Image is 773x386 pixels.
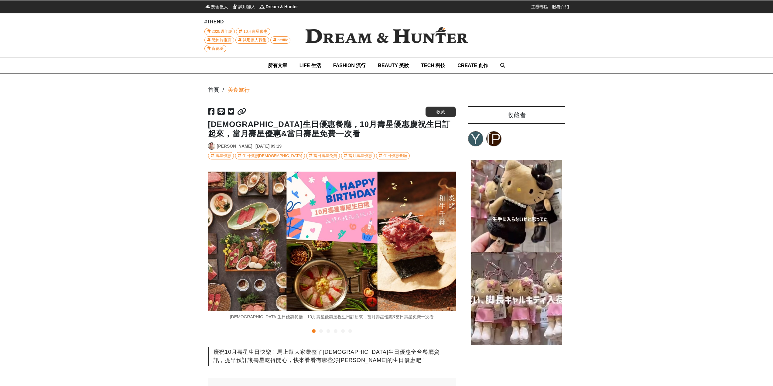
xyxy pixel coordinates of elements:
[457,63,488,68] span: CREATE 創作
[333,57,366,73] a: FASHION 流行
[306,152,340,159] a: 當日壽星免費
[457,57,488,73] a: CREATE 創作
[296,17,478,53] img: Dream & Hunter
[243,28,267,35] span: 10月壽星優惠
[212,45,224,52] span: 肯德基
[255,143,282,149] div: [DATE] 09:19
[531,4,548,10] a: 主辦專區
[468,131,483,146] a: Y
[278,37,288,43] span: netflix
[208,86,219,94] div: 首頁
[266,4,298,10] span: Dream & Hunter
[348,152,372,159] div: 當月壽星優惠
[208,314,456,320] div: [DEMOGRAPHIC_DATA]生日優惠餐廳，10月壽星優惠慶祝生日訂起來，當月壽星優惠&當日壽星免費一次看
[376,152,410,159] a: 生日優惠餐廳
[208,143,215,149] img: Avatar
[259,4,298,10] a: Dream & HunterDream & Hunter
[421,57,445,73] a: TECH 科技
[215,152,231,159] div: 壽星優惠
[421,63,445,68] span: TECH 科技
[378,57,409,73] a: BEAUTY 美妝
[208,172,456,311] img: fb5acc63-2615-46be-8969-2ac8001bdc17.jpg
[228,86,250,94] a: 美食旅行
[211,4,228,10] span: 獎金獵人
[212,28,232,35] span: 2025週年慶
[426,107,456,117] button: 收藏
[299,63,321,68] span: LIFE 生活
[243,37,266,43] span: 試用獵人募集
[341,152,375,159] a: 當月壽星優惠
[223,86,224,94] div: /
[486,131,501,146] a: [PERSON_NAME]
[508,112,526,118] span: 收藏者
[259,4,265,10] img: Dream & Hunter
[204,4,228,10] a: 獎金獵人獎金獵人
[217,143,252,149] a: [PERSON_NAME]
[383,152,407,159] div: 生日優惠餐廳
[208,347,456,366] div: 慶祝10月壽星生日快樂！馬上幫大家彙整了[DEMOGRAPHIC_DATA]生日優惠全台餐廳資訊，提早預訂讓壽星吃得開心，快來看看有哪些好[PERSON_NAME]的生日優惠吧！
[552,4,569,10] a: 服務介紹
[204,45,226,52] a: 肯德基
[313,152,337,159] div: 當日壽星免費
[204,18,296,26] div: #TREND
[299,57,321,73] a: LIFE 生活
[242,152,302,159] div: 生日優惠[DEMOGRAPHIC_DATA]
[268,57,287,73] a: 所有文章
[238,4,255,10] span: 試用獵人
[204,36,234,44] a: 恐怖片推薦
[232,4,255,10] a: 試用獵人試用獵人
[333,63,366,68] span: FASHION 流行
[208,120,456,138] h1: [DEMOGRAPHIC_DATA]生日優惠餐廳，10月壽星優惠慶祝生日訂起來，當月壽星優惠&當日壽星免費一次看
[270,36,291,44] a: netflix
[212,37,231,43] span: 恐怖片推薦
[471,160,562,345] img: 別再瘋LABUBU，長腿KITTY才最夯！台灣竟然買得到！？可遇不可求，看到就是先拿下
[204,4,210,10] img: 獎金獵人
[378,63,409,68] span: BEAUTY 美妝
[235,36,269,44] a: 試用獵人募集
[208,152,234,159] a: 壽星優惠
[268,63,287,68] span: 所有文章
[208,142,215,150] a: Avatar
[204,28,235,35] a: 2025週年慶
[232,4,238,10] img: 試用獵人
[235,152,305,159] a: 生日優惠[DEMOGRAPHIC_DATA]
[236,28,270,35] a: 10月壽星優惠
